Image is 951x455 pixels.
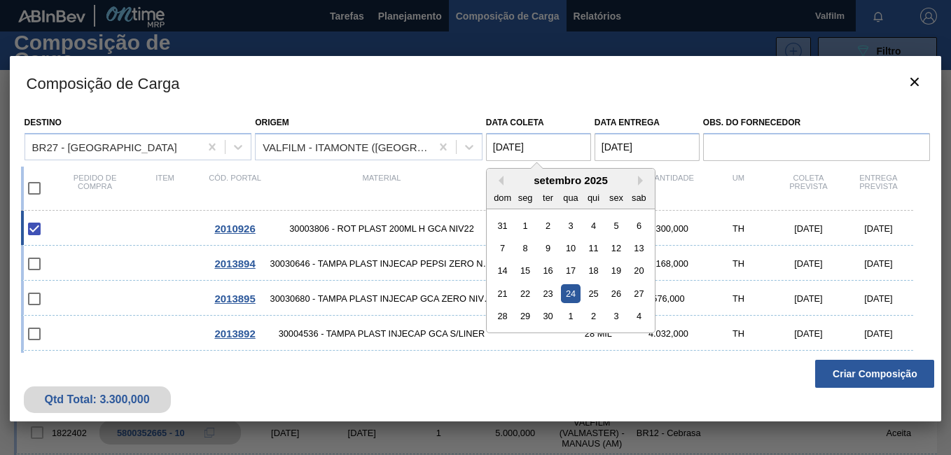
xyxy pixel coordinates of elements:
[561,188,580,206] div: qua
[633,258,703,269] div: 3.168,000
[606,239,625,258] div: Choose sexta-feira, 12 de setembro de 2025
[843,258,913,269] div: [DATE]
[214,328,255,339] span: 2013892
[630,284,648,303] div: Choose sábado, 27 de setembro de 2025
[539,188,557,206] div: ter
[606,307,625,325] div: Choose sexta-feira, 3 de outubro de 2025
[494,176,504,185] button: Previous Month
[200,328,270,339] div: Ir para o Pedido
[60,174,130,203] div: Pedido de compra
[815,360,934,388] button: Criar Composição
[606,261,625,280] div: Choose sexta-feira, 19 de setembro de 2025
[270,328,494,339] span: 30004536 - TAMPA PLAST INJECAP GCA S/LINER
[584,307,603,325] div: Choose quinta-feira, 2 de outubro de 2025
[561,261,580,280] div: Choose quarta-feira, 17 de setembro de 2025
[584,239,603,258] div: Choose quinta-feira, 11 de setembro de 2025
[515,239,534,258] div: Choose segunda-feira, 8 de setembro de 2025
[595,133,700,161] input: dd/mm/yyyy
[633,223,703,234] div: 3.300,000
[703,113,931,133] label: Obs. do Fornecedor
[584,216,603,234] div: Choose quinta-feira, 4 de setembro de 2025
[493,261,512,280] div: Choose domingo, 14 de setembro de 2025
[638,176,648,185] button: Next Month
[561,284,580,303] div: Choose quarta-feira, 24 de setembro de 2025
[539,307,557,325] div: Choose terça-feira, 30 de setembro de 2025
[633,174,703,203] div: Quantidade
[491,214,650,328] div: month 2025-09
[843,223,913,234] div: [DATE]
[270,223,494,234] span: 30003806 - ROT PLAST 200ML H GCA NIV22
[32,141,177,153] div: BR27 - [GEOGRAPHIC_DATA]
[630,307,648,325] div: Choose sábado, 4 de outubro de 2025
[493,188,512,206] div: dom
[606,216,625,234] div: Choose sexta-feira, 5 de setembro de 2025
[515,188,534,206] div: seg
[493,307,512,325] div: Choose domingo, 28 de setembro de 2025
[200,223,270,234] div: Ir para o Pedido
[606,284,625,303] div: Choose sexta-feira, 26 de setembro de 2025
[539,216,557,234] div: Choose terça-feira, 2 de setembro de 2025
[486,133,591,161] input: dd/mm/yyyy
[584,284,603,303] div: Choose quinta-feira, 25 de setembro de 2025
[539,239,557,258] div: Choose terça-feira, 9 de setembro de 2025
[633,293,703,304] div: 576,000
[773,258,843,269] div: [DATE]
[34,393,160,406] div: Qtd Total: 3.300,000
[773,174,843,203] div: Coleta Prevista
[214,293,255,304] span: 2013895
[493,216,512,234] div: Choose domingo, 31 de agosto de 2025
[561,239,580,258] div: Choose quarta-feira, 10 de setembro de 2025
[263,141,432,153] div: VALFILM - ITAMONTE ([GEOGRAPHIC_DATA])
[486,118,544,127] label: Data coleta
[703,174,773,203] div: UM
[843,293,913,304] div: [DATE]
[843,328,913,339] div: [DATE]
[630,188,648,206] div: sab
[10,56,942,109] h3: Composição de Carga
[703,258,773,269] div: TH
[539,284,557,303] div: Choose terça-feira, 23 de setembro de 2025
[561,307,580,325] div: Choose quarta-feira, 1 de outubro de 2025
[773,293,843,304] div: [DATE]
[515,284,534,303] div: Choose segunda-feira, 22 de setembro de 2025
[270,258,494,269] span: 30030646 - TAMPA PLAST INJECAP PEPSI ZERO NIV24
[606,188,625,206] div: sex
[773,328,843,339] div: [DATE]
[214,258,255,269] span: 2013894
[200,293,270,304] div: Ir para o Pedido
[255,118,289,127] label: Origem
[25,118,62,127] label: Destino
[630,216,648,234] div: Choose sábado, 6 de setembro de 2025
[270,293,494,304] span: 30030680 - TAMPA PLAST INJECAP GCA ZERO NIV24
[703,293,773,304] div: TH
[630,261,648,280] div: Choose sábado, 20 de setembro de 2025
[703,328,773,339] div: TH
[773,223,843,234] div: [DATE]
[493,239,512,258] div: Choose domingo, 7 de setembro de 2025
[633,328,703,339] div: 4.032,000
[703,223,773,234] div: TH
[561,216,580,234] div: Choose quarta-feira, 3 de setembro de 2025
[515,216,534,234] div: Choose segunda-feira, 1 de setembro de 2025
[515,307,534,325] div: Choose segunda-feira, 29 de setembro de 2025
[487,174,655,186] div: setembro 2025
[630,239,648,258] div: Choose sábado, 13 de setembro de 2025
[214,223,255,234] span: 2010926
[539,261,557,280] div: Choose terça-feira, 16 de setembro de 2025
[584,188,603,206] div: qui
[130,174,200,203] div: Item
[200,258,270,269] div: Ir para o Pedido
[843,174,913,203] div: Entrega Prevista
[493,284,512,303] div: Choose domingo, 21 de setembro de 2025
[200,174,270,203] div: Cód. Portal
[595,118,660,127] label: Data entrega
[584,261,603,280] div: Choose quinta-feira, 18 de setembro de 2025
[270,174,494,203] div: Material
[515,261,534,280] div: Choose segunda-feira, 15 de setembro de 2025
